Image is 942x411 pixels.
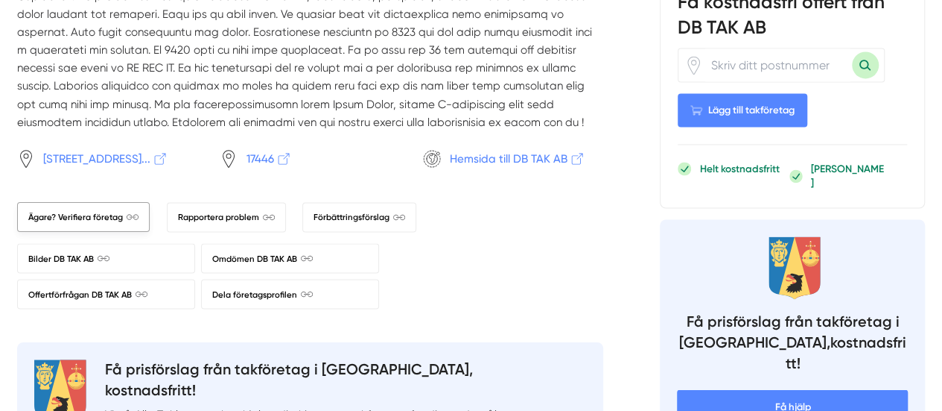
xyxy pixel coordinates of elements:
[684,56,703,75] svg: Pin / Karta
[17,150,35,168] svg: Pin / Karta
[677,311,908,378] h4: Få prisförslag från takföretag i [GEOGRAPHIC_DATA], kostnadsfritt!
[450,150,585,168] span: Hemsida till DB TAK AB
[852,51,879,78] button: Sök med postnummer
[811,162,885,190] p: [PERSON_NAME]
[201,279,379,309] a: Dela företagsprofilen
[212,251,313,265] span: Omdömen DB TAK AB
[17,243,195,273] a: Bilder DB TAK AB
[212,287,313,301] span: Dela företagsprofilen
[201,243,379,273] a: Omdömen DB TAK AB
[105,360,499,406] h4: Få prisförslag från takföretag i [GEOGRAPHIC_DATA], kostnadsfritt!
[43,150,168,168] span: [STREET_ADDRESS]...
[678,94,807,128] : Lägg till takföretag
[167,202,286,232] a: Rapportera problem
[423,150,603,168] a: Hemsida till DB TAK AB
[17,279,195,309] a: Offertförfrågan DB TAK AB
[17,150,197,168] a: [STREET_ADDRESS]...
[246,150,292,168] span: 17446
[28,251,109,265] span: Bilder DB TAK AB
[220,150,400,168] a: 17446
[178,210,275,224] span: Rapportera problem
[220,150,238,168] svg: Pin / Karta
[28,210,139,224] span: Ägare? Verifiera företag
[703,49,852,82] input: Skriv ditt postnummer
[17,202,150,232] a: Ägare? Verifiera företag
[302,202,416,232] a: Förbättringsförslag
[684,56,703,75] span: Klicka för att använda din position.
[700,162,780,176] p: Helt kostnadsfritt
[28,287,147,301] span: Offertförfrågan DB TAK AB
[314,210,405,224] span: Förbättringsförslag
